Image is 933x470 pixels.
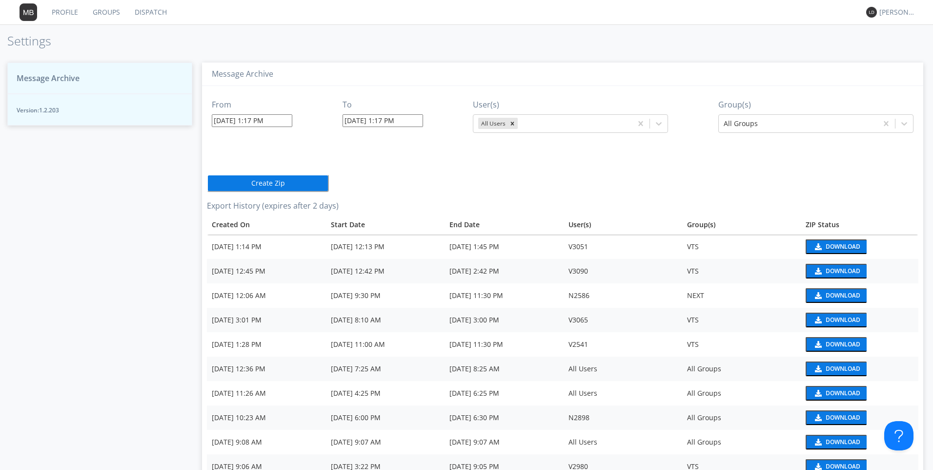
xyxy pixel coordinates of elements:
[212,340,321,349] div: [DATE] 1:28 PM
[212,388,321,398] div: [DATE] 11:26 AM
[326,215,445,235] th: Toggle SortBy
[813,463,822,470] img: download media button
[212,101,292,109] h3: From
[331,315,440,325] div: [DATE] 8:10 AM
[212,266,321,276] div: [DATE] 12:45 PM
[212,315,321,325] div: [DATE] 3:01 PM
[806,264,913,278] a: download media buttonDownload
[331,340,440,349] div: [DATE] 11:00 AM
[212,364,321,374] div: [DATE] 12:36 PM
[20,3,37,21] img: 373638.png
[207,174,329,192] button: Create Zip
[826,268,860,274] div: Download
[331,437,440,447] div: [DATE] 9:07 AM
[17,106,183,114] span: Version: 1.2.203
[687,364,796,374] div: All Groups
[449,364,558,374] div: [DATE] 8:25 AM
[687,413,796,423] div: All Groups
[806,435,867,449] button: Download
[568,266,677,276] div: V3090
[813,243,822,250] img: download media button
[7,94,192,126] button: Version:1.2.203
[813,317,822,323] img: download media button
[212,413,321,423] div: [DATE] 10:23 AM
[806,239,867,254] button: Download
[826,390,860,396] div: Download
[813,292,822,299] img: download media button
[682,215,801,235] th: Group(s)
[449,413,558,423] div: [DATE] 6:30 PM
[813,414,822,421] img: download media button
[687,437,796,447] div: All Groups
[445,215,563,235] th: Toggle SortBy
[813,439,822,446] img: download media button
[826,464,860,470] div: Download
[687,340,796,349] div: VTS
[331,266,440,276] div: [DATE] 12:42 PM
[687,291,796,300] div: NEXT
[564,215,682,235] th: User(s)
[331,388,440,398] div: [DATE] 4:25 PM
[806,410,913,425] a: download media buttonDownload
[449,340,558,349] div: [DATE] 11:30 PM
[806,313,867,327] button: Download
[879,7,916,17] div: [PERSON_NAME]*
[212,70,913,79] h3: Message Archive
[449,437,558,447] div: [DATE] 9:07 AM
[806,362,867,376] button: Download
[331,242,440,252] div: [DATE] 12:13 PM
[473,101,668,109] h3: User(s)
[806,288,867,303] button: Download
[826,342,860,347] div: Download
[687,242,796,252] div: VTS
[207,215,325,235] th: Toggle SortBy
[826,317,860,323] div: Download
[806,239,913,254] a: download media buttonDownload
[813,341,822,348] img: download media button
[17,73,80,84] span: Message Archive
[212,291,321,300] div: [DATE] 12:06 AM
[813,268,822,275] img: download media button
[568,388,677,398] div: All Users
[826,244,860,250] div: Download
[806,435,913,449] a: download media buttonDownload
[826,366,860,372] div: Download
[813,390,822,397] img: download media button
[806,386,867,401] button: Download
[212,242,321,252] div: [DATE] 1:14 PM
[568,437,677,447] div: All Users
[478,118,507,129] div: All Users
[449,266,558,276] div: [DATE] 2:42 PM
[449,315,558,325] div: [DATE] 3:00 PM
[568,364,677,374] div: All Users
[568,315,677,325] div: V3065
[806,337,913,352] a: download media buttonDownload
[568,413,677,423] div: N2898
[687,388,796,398] div: All Groups
[866,7,877,18] img: 373638.png
[884,421,913,450] iframe: Toggle Customer Support
[813,365,822,372] img: download media button
[826,439,860,445] div: Download
[331,291,440,300] div: [DATE] 9:30 PM
[801,215,918,235] th: Toggle SortBy
[806,362,913,376] a: download media buttonDownload
[806,410,867,425] button: Download
[7,63,192,94] button: Message Archive
[212,437,321,447] div: [DATE] 9:08 AM
[687,315,796,325] div: VTS
[568,291,677,300] div: N2586
[806,288,913,303] a: download media buttonDownload
[507,118,518,129] div: Remove All Users
[718,101,913,109] h3: Group(s)
[449,291,558,300] div: [DATE] 11:30 PM
[449,388,558,398] div: [DATE] 6:25 PM
[568,340,677,349] div: V2541
[568,242,677,252] div: V3051
[343,101,423,109] h3: To
[806,386,913,401] a: download media buttonDownload
[806,264,867,278] button: Download
[207,202,918,211] h3: Export History (expires after 2 days)
[331,364,440,374] div: [DATE] 7:25 AM
[806,313,913,327] a: download media buttonDownload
